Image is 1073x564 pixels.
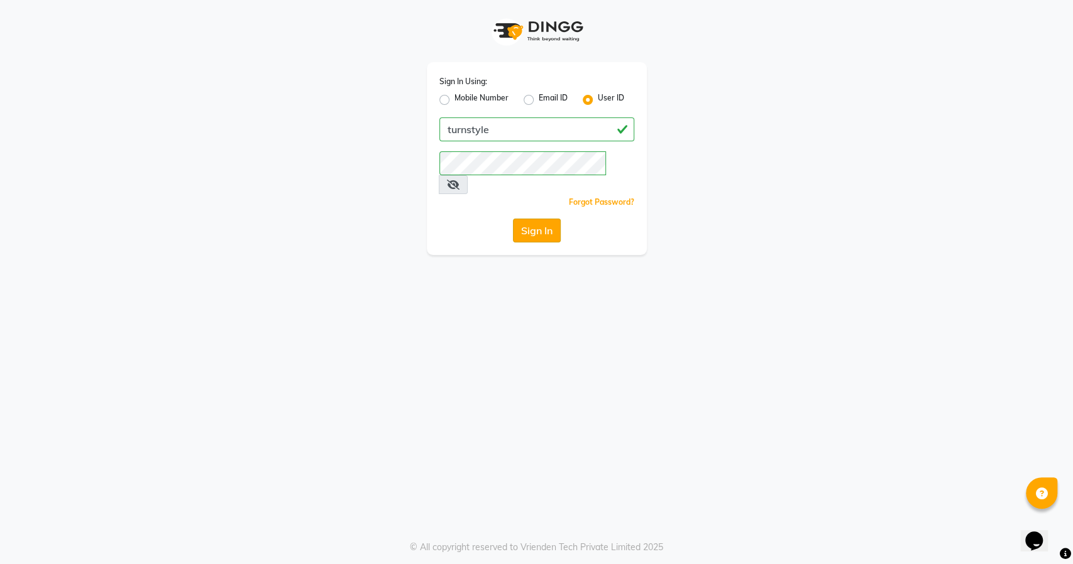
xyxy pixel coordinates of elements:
[454,92,509,107] label: Mobile Number
[513,219,561,242] button: Sign In
[569,197,634,207] a: Forgot Password?
[539,92,568,107] label: Email ID
[1020,514,1060,551] iframe: chat widget
[598,92,624,107] label: User ID
[439,117,634,141] input: Username
[439,151,606,175] input: Username
[439,76,487,87] label: Sign In Using:
[487,13,587,50] img: logo1.svg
